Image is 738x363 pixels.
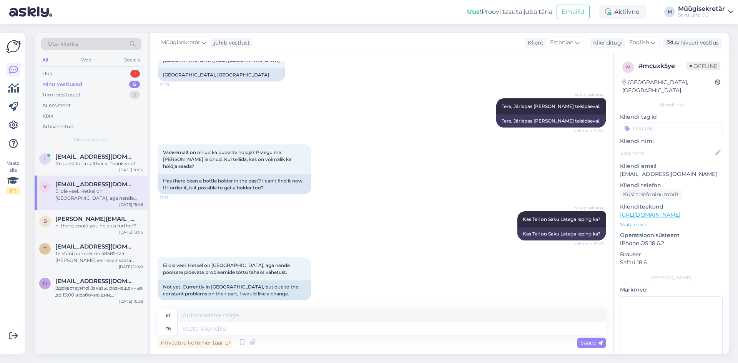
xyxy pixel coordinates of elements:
p: Kliendi email [620,162,723,170]
div: [GEOGRAPHIC_DATA], [GEOGRAPHIC_DATA] [622,78,715,94]
span: Otsi kliente [48,40,78,48]
p: Safari 18.6 [620,259,723,267]
div: et [166,309,171,322]
span: Nähtud ✓ 13:47 [573,241,603,247]
a: MüügisekretärSaku Läte OÜ [678,6,733,18]
div: Aktiivne [599,5,646,19]
span: Estonian [550,38,573,47]
div: [DATE] 12:40 [119,264,143,270]
div: M [664,7,675,17]
p: Operatsioonisüsteem [620,231,723,239]
div: Klient [525,39,544,47]
span: b [43,218,47,224]
span: t [44,246,47,252]
div: Saku Läte OÜ [678,12,725,18]
p: Vaata edasi ... [620,221,723,228]
div: en [165,322,171,335]
div: Telefoni number on 58585424 [PERSON_NAME] eelnevalt saata sõnum, siis tean kas kõnele vastata või... [55,250,143,264]
span: Viirelind@gmail.com [55,181,135,188]
div: All [41,55,50,65]
div: [DATE] 15:46 [119,202,143,207]
div: # mcuxk5ye [638,61,686,71]
div: [PERSON_NAME] [620,274,723,281]
div: Kliendi info [620,101,723,108]
div: [DATE] 10:56 [119,298,143,304]
span: 15:46 [160,301,189,307]
div: Privaatne kommentaar [158,338,233,348]
div: Uus [42,70,52,78]
span: Müügisekretär [575,92,603,98]
div: Küsi telefoninumbrit [620,189,682,200]
p: iPhone OS 18.6.2 [620,239,723,247]
div: Здравствуйте! Заказы, размещенные до 15:00 в рабочие дни, выполняются в течение 1-3 рабочих дней.... [55,285,143,298]
div: Has there been a bottle holder in the past? I can't find it now. If I order it, is it possible to... [158,174,311,194]
span: i [44,156,46,162]
div: Klienditugi [590,39,623,47]
span: Müügisekretär [575,205,603,211]
span: du@arttek.ee [55,278,135,285]
span: Ei ole veel. Hetkel on [GEOGRAPHIC_DATA], aga nende poolsete pidevate probleemide tõttu tahaks va... [163,262,291,275]
div: AI Assistent [42,102,71,109]
span: Müügisekretär [161,38,200,47]
a: [URL][DOMAIN_NAME] [620,211,680,218]
div: Tiimi vestlused [42,91,80,99]
span: Varasemalt on olnud ka pudelite hoidja? Praegu ma [PERSON_NAME] leidnud. Kui tellida, kas on võim... [163,149,293,169]
span: tiinamartinfeld@gmail.com [55,243,135,250]
span: 12:29 [160,82,189,88]
div: Kõik [42,112,53,120]
div: Arhiveeritud [42,123,74,131]
img: Askly Logo [6,39,21,54]
span: V [43,184,47,189]
div: [DATE] 16:06 [119,167,143,173]
div: [DATE] 13:05 [119,229,143,235]
div: Vaata siia [6,160,20,194]
p: Kliendi tag'id [620,113,723,121]
span: Nähtud ✓ 12:45 [573,128,603,134]
div: 1 [130,70,140,78]
div: 5 [130,91,140,99]
div: Socials [123,55,141,65]
span: Offline [686,62,720,70]
div: 5 [129,81,140,88]
span: m [626,64,630,70]
div: Not yet. Currently in [GEOGRAPHIC_DATA], but due to the constant problems on their part, I would ... [158,280,311,300]
span: d [43,280,47,286]
div: [GEOGRAPHIC_DATA], [GEOGRAPHIC_DATA] [158,68,285,81]
div: Tere, Järlepas [PERSON_NAME] teisipäeval. [496,114,606,128]
div: Web [80,55,93,65]
input: Lisa nimi [620,149,714,157]
input: Lisa tag [620,123,723,134]
p: Märkmed [620,286,723,294]
div: Proovi tasuta juba täna: [467,7,553,17]
div: Minu vestlused [42,81,82,88]
span: Kas Teil on Saku Lätega leping ka? [523,216,600,222]
span: benjamin.dieleman@supermart.shopping [55,215,135,222]
div: juhib vestlust [211,39,250,47]
div: hi there, could you help us further? [55,222,143,229]
b: Uus! [467,8,482,15]
div: Kas Teil on Saku Lätega leping ka? [517,227,606,240]
div: 1 / 3 [6,187,20,194]
div: Ei ole veel. Hetkel on [GEOGRAPHIC_DATA], aga nende poolsete pidevate probleemide tõttu tahaks va... [55,188,143,202]
span: English [629,38,649,47]
p: Kliendi telefon [620,181,723,189]
span: Tere, Järlepas [PERSON_NAME] teisipäeval. [502,103,600,109]
span: Saada [580,339,603,346]
div: Request for a call back. Thank you! [55,160,143,167]
span: invoice@hydeandassociates.com [55,153,135,160]
div: Müügisekretär [678,6,725,12]
p: [EMAIL_ADDRESS][DOMAIN_NAME] [620,170,723,178]
p: Kliendi nimi [620,137,723,145]
div: Arhiveeri vestlus [663,38,722,48]
p: Brauser [620,250,723,259]
span: Minu vestlused [74,136,108,143]
span: 13:31 [160,195,189,201]
p: Klienditeekond [620,203,723,211]
button: Emailid [557,5,590,19]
